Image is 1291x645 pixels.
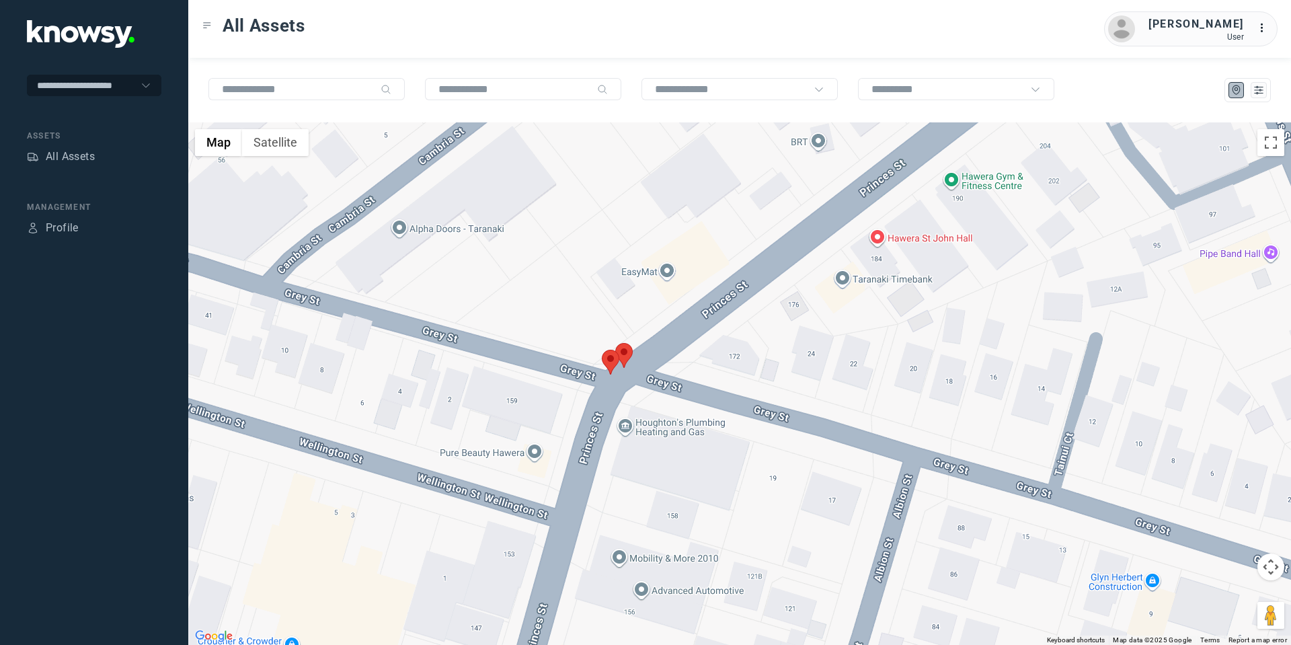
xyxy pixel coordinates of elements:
div: [PERSON_NAME] [1148,16,1244,32]
img: Application Logo [27,20,134,48]
img: Google [192,628,236,645]
div: : [1257,20,1274,36]
button: Show satellite imagery [242,129,309,156]
div: Search [381,84,391,95]
a: AssetsAll Assets [27,149,95,165]
a: Report a map error [1228,636,1287,644]
button: Toggle fullscreen view [1257,129,1284,156]
a: ProfileProfile [27,220,79,236]
div: List [1253,84,1265,96]
button: Keyboard shortcuts [1047,636,1105,645]
img: avatar.png [1108,15,1135,42]
div: Map [1230,84,1243,96]
button: Drag Pegman onto the map to open Street View [1257,602,1284,629]
button: Show street map [195,129,242,156]
div: User [1148,32,1244,42]
a: Open this area in Google Maps (opens a new window) [192,628,236,645]
div: Toggle Menu [202,21,212,30]
div: Search [597,84,608,95]
div: Assets [27,130,161,142]
span: Map data ©2025 Google [1113,636,1191,644]
span: All Assets [223,13,305,38]
div: Profile [46,220,79,236]
div: Profile [27,222,39,234]
div: Management [27,201,161,213]
div: : [1257,20,1274,38]
div: All Assets [46,149,95,165]
button: Map camera controls [1257,554,1284,580]
a: Terms (opens in new tab) [1200,636,1220,644]
div: Assets [27,151,39,163]
tspan: ... [1258,23,1272,33]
